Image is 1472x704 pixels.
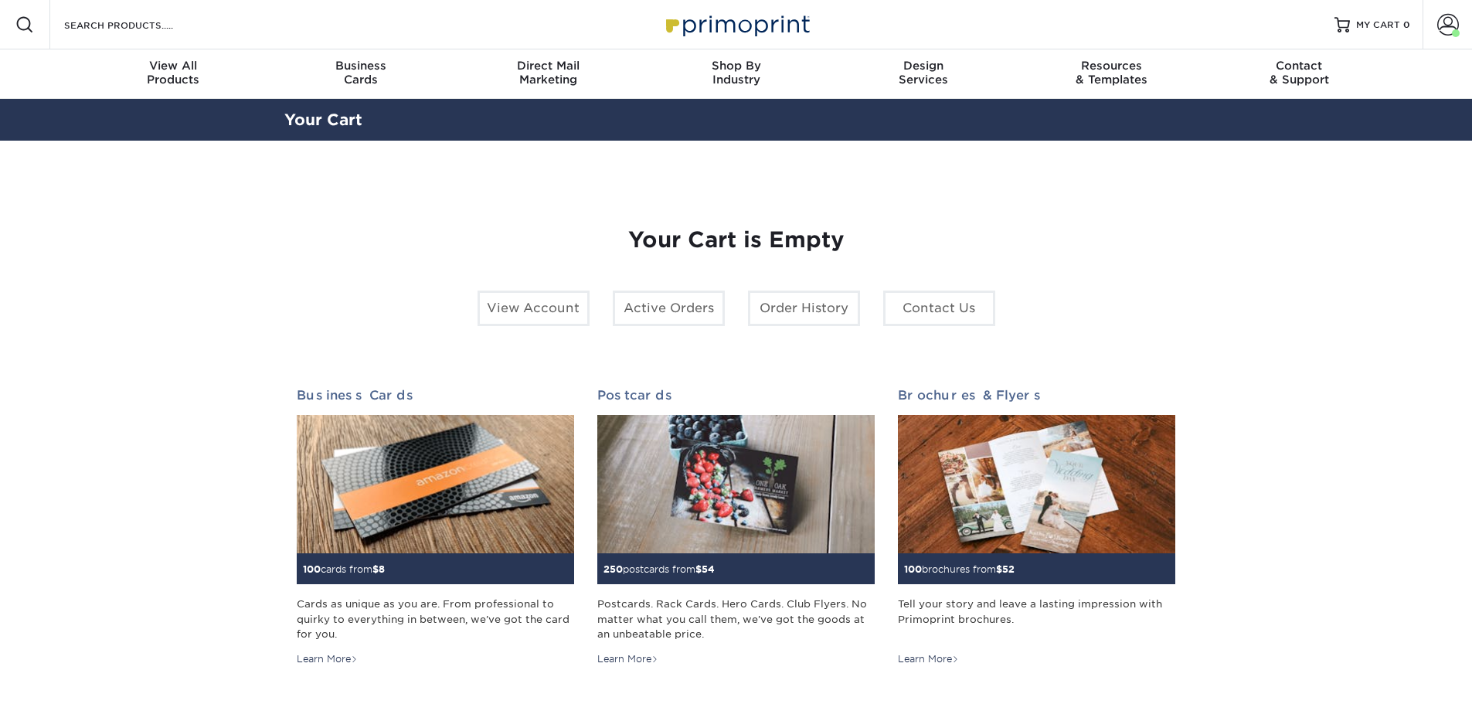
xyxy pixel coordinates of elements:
div: & Support [1205,59,1393,87]
div: Cards as unique as you are. From professional to quirky to everything in between, we've got the c... [297,597,574,641]
img: Primoprint [659,8,814,41]
span: $ [996,563,1002,575]
a: Contact Us [883,291,995,326]
span: $ [695,563,702,575]
h1: Your Cart is Empty [297,227,1176,253]
span: Direct Mail [454,59,642,73]
span: Resources [1018,59,1205,73]
div: Learn More [898,652,959,666]
span: 0 [1403,19,1410,30]
span: Business [267,59,454,73]
h2: Postcards [597,388,875,403]
img: Brochures & Flyers [898,415,1175,554]
small: postcards from [603,563,715,575]
input: SEARCH PRODUCTS..... [63,15,213,34]
span: 8 [379,563,385,575]
div: Products [80,59,267,87]
h2: Business Cards [297,388,574,403]
span: 52 [1002,563,1015,575]
small: cards from [303,563,385,575]
a: Order History [748,291,860,326]
a: Business Cards 100cards from$8 Cards as unique as you are. From professional to quirky to everyth... [297,388,574,666]
span: 250 [603,563,623,575]
div: Learn More [297,652,358,666]
h2: Brochures & Flyers [898,388,1175,403]
div: Services [830,59,1018,87]
span: Shop By [642,59,830,73]
a: View Account [478,291,590,326]
a: Postcards 250postcards from$54 Postcards. Rack Cards. Hero Cards. Club Flyers. No matter what you... [597,388,875,666]
div: Cards [267,59,454,87]
span: 100 [904,563,922,575]
img: Business Cards [297,415,574,554]
div: Tell your story and leave a lasting impression with Primoprint brochures. [898,597,1175,641]
a: Your Cart [284,111,362,129]
span: Contact [1205,59,1393,73]
a: Active Orders [613,291,725,326]
span: Design [830,59,1018,73]
small: brochures from [904,563,1015,575]
span: 100 [303,563,321,575]
a: Brochures & Flyers 100brochures from$52 Tell your story and leave a lasting impression with Primo... [898,388,1175,666]
span: 54 [702,563,715,575]
a: BusinessCards [267,49,454,99]
a: Direct MailMarketing [454,49,642,99]
a: Resources& Templates [1018,49,1205,99]
div: Postcards. Rack Cards. Hero Cards. Club Flyers. No matter what you call them, we've got the goods... [597,597,875,641]
span: View All [80,59,267,73]
a: Contact& Support [1205,49,1393,99]
a: DesignServices [830,49,1018,99]
span: $ [372,563,379,575]
div: & Templates [1018,59,1205,87]
div: Industry [642,59,830,87]
a: View AllProducts [80,49,267,99]
img: Postcards [597,415,875,554]
span: MY CART [1356,19,1400,32]
div: Marketing [454,59,642,87]
div: Learn More [597,652,658,666]
a: Shop ByIndustry [642,49,830,99]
